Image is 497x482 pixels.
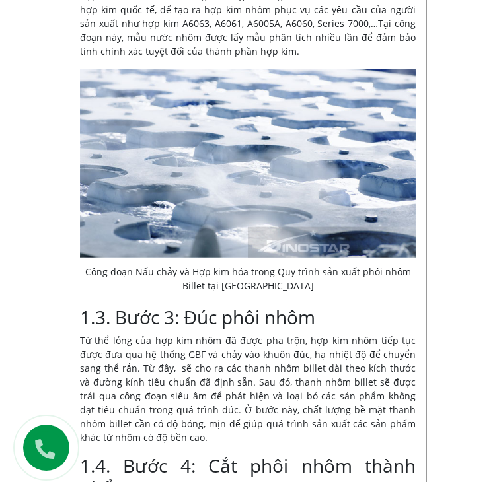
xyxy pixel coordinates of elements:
[80,306,416,329] h3: 1.3. Bước 3: Đúc phôi nhôm
[80,333,416,444] p: Từ thể lỏng của hợp kim nhôm đã được pha trộn, hợp kim nhôm tiếp tục được đưa qua hệ thống GBF và...
[80,265,416,293] figcaption: Công đoạn Nấu chảy và Hợp kim hóa trong Quy trình sản xuất phôi nhôm Billet tại [GEOGRAPHIC_DATA]
[80,69,416,258] img: Công đoạn Nấu chảy và Hợp kim hóa trong Quy trình sản xuất phôi nhôm Billet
